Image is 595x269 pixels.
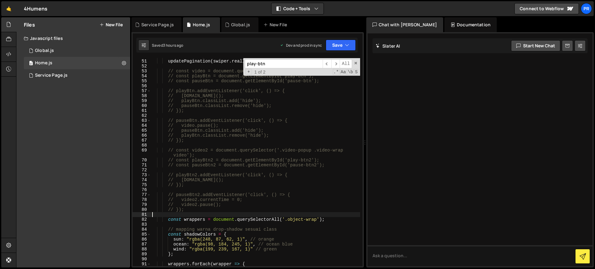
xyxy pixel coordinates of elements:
span: ​ [331,59,340,68]
div: 82 [133,217,151,222]
div: 56 [133,83,151,88]
h2: Files [24,21,35,28]
div: 69 [133,148,151,158]
: 16379/44316.js [24,45,130,57]
div: 64 [133,123,151,128]
span: 1 of 2 [252,70,268,75]
button: New File [99,22,123,27]
div: 88 [133,247,151,252]
div: 86 [133,237,151,242]
div: 80 [133,207,151,212]
div: 84 [133,227,151,232]
div: 16379/44317.js [24,57,130,69]
div: 61 [133,108,151,113]
div: 83 [133,222,151,227]
div: 51 [133,59,151,64]
div: 91 [133,262,151,267]
div: 63 [133,118,151,123]
span: CaseSensitive Search [340,69,346,75]
div: Chat with [PERSON_NAME] [366,17,443,32]
button: Code + Tools [271,3,324,14]
div: 74 [133,177,151,182]
div: 55 [133,79,151,83]
div: Service Page.js [35,73,68,78]
div: 53 [133,69,151,74]
div: 59 [133,98,151,103]
div: 79 [133,202,151,207]
div: 52 [133,64,151,69]
div: 58 [133,93,151,98]
div: 62 [133,113,151,118]
div: 57 [133,88,151,93]
div: Home.js [193,22,210,28]
a: Pr [581,3,592,14]
div: 81 [133,212,151,217]
div: 85 [133,232,151,237]
a: 🤙 [1,1,16,16]
span: RegExp Search [333,69,339,75]
div: Saved [152,43,183,48]
button: Start new chat [511,40,560,51]
div: 76 [133,187,151,192]
span: Toggle Replace mode [245,69,252,75]
div: 71 [133,163,151,168]
div: 68 [133,143,151,148]
div: New File [263,22,289,28]
div: 90 [133,257,151,262]
span: Whole Word Search [347,69,354,75]
div: 60 [133,103,151,108]
input: Search for [245,59,323,68]
div: 67 [133,138,151,143]
div: Global.js [231,22,250,28]
span: 0 [29,61,33,66]
div: 75 [133,182,151,187]
div: Javascript files [16,32,130,45]
div: 70 [133,158,151,163]
div: 77 [133,192,151,197]
div: 65 [133,128,151,133]
div: Documentation [444,17,497,32]
h2: Slater AI [376,43,400,49]
span: Search In Selection [354,69,358,75]
div: Dev and prod in sync [280,43,322,48]
a: Connect to Webflow [514,3,579,14]
div: 66 [133,133,151,138]
div: 78 [133,197,151,202]
div: Service Page.js [141,22,174,28]
div: 16379/44318.js [24,69,130,82]
button: Save [326,40,356,51]
div: 4Humens [24,5,47,12]
div: 89 [133,252,151,257]
div: 87 [133,242,151,247]
span: Alt-Enter [340,59,352,68]
div: Home.js [35,60,52,66]
div: 73 [133,173,151,177]
div: 54 [133,74,151,79]
div: 3 hours ago [163,43,183,48]
div: Global.js [35,48,54,53]
div: 72 [133,168,151,173]
span: ​ [323,59,331,68]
